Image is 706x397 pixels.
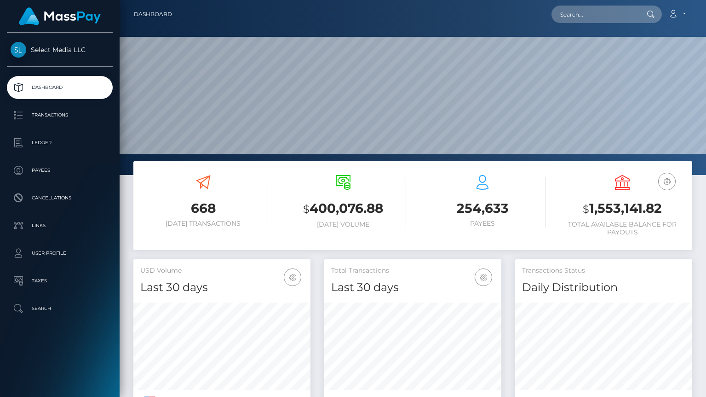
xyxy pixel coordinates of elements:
[11,274,109,288] p: Taxes
[134,5,172,24] a: Dashboard
[559,221,685,236] h6: Total Available Balance for Payouts
[11,108,109,122] p: Transactions
[140,220,266,228] h6: [DATE] Transactions
[7,46,113,54] span: Select Media LLC
[583,203,589,216] small: $
[11,81,109,94] p: Dashboard
[11,219,109,233] p: Links
[7,76,113,99] a: Dashboard
[7,187,113,210] a: Cancellations
[280,221,406,228] h6: [DATE] Volume
[559,199,685,218] h3: 1,553,141.82
[11,191,109,205] p: Cancellations
[420,220,546,228] h6: Payees
[280,199,406,218] h3: 400,076.88
[303,203,310,216] small: $
[7,242,113,265] a: User Profile
[11,246,109,260] p: User Profile
[11,42,26,58] img: Select Media LLC
[11,163,109,177] p: Payees
[7,269,113,292] a: Taxes
[331,280,494,296] h4: Last 30 days
[7,214,113,237] a: Links
[11,136,109,150] p: Ledger
[140,266,304,275] h5: USD Volume
[522,266,685,275] h5: Transactions Status
[331,266,494,275] h5: Total Transactions
[420,199,546,217] h3: 254,633
[7,159,113,182] a: Payees
[7,297,113,320] a: Search
[522,280,685,296] h4: Daily Distribution
[140,280,304,296] h4: Last 30 days
[19,7,101,25] img: MassPay Logo
[7,131,113,154] a: Ledger
[551,6,638,23] input: Search...
[7,104,113,127] a: Transactions
[140,199,266,217] h3: 668
[11,302,109,315] p: Search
